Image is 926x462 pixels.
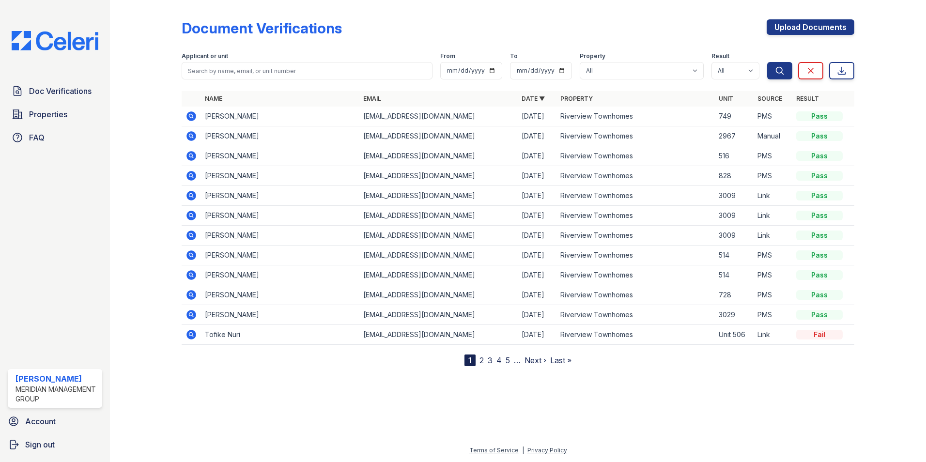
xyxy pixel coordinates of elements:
[518,226,556,246] td: [DATE]
[488,355,493,365] a: 3
[715,265,754,285] td: 514
[201,305,359,325] td: [PERSON_NAME]
[796,310,843,320] div: Pass
[754,206,792,226] td: Link
[359,186,518,206] td: [EMAIL_ADDRESS][DOMAIN_NAME]
[4,412,106,431] a: Account
[4,31,106,50] img: CE_Logo_Blue-a8612792a0a2168367f1c8372b55b34899dd931a85d93a1a3d3e32e68fde9ad4.png
[796,95,819,102] a: Result
[580,52,605,60] label: Property
[182,62,432,79] input: Search by name, email, or unit number
[15,385,98,404] div: Meridian Management Group
[525,355,546,365] a: Next ›
[29,132,45,143] span: FAQ
[518,186,556,206] td: [DATE]
[754,126,792,146] td: Manual
[182,19,342,37] div: Document Verifications
[479,355,484,365] a: 2
[715,107,754,126] td: 749
[25,416,56,427] span: Account
[556,265,715,285] td: Riverview Townhomes
[359,246,518,265] td: [EMAIL_ADDRESS][DOMAIN_NAME]
[754,265,792,285] td: PMS
[522,95,545,102] a: Date ▼
[8,81,102,101] a: Doc Verifications
[8,128,102,147] a: FAQ
[25,439,55,450] span: Sign out
[506,355,510,365] a: 5
[715,246,754,265] td: 514
[201,166,359,186] td: [PERSON_NAME]
[560,95,593,102] a: Property
[359,305,518,325] td: [EMAIL_ADDRESS][DOMAIN_NAME]
[15,373,98,385] div: [PERSON_NAME]
[556,246,715,265] td: Riverview Townhomes
[715,146,754,166] td: 516
[518,325,556,345] td: [DATE]
[796,191,843,200] div: Pass
[518,305,556,325] td: [DATE]
[518,146,556,166] td: [DATE]
[510,52,518,60] label: To
[359,206,518,226] td: [EMAIL_ADDRESS][DOMAIN_NAME]
[201,107,359,126] td: [PERSON_NAME]
[201,325,359,345] td: Tofike Nuri
[201,226,359,246] td: [PERSON_NAME]
[754,146,792,166] td: PMS
[440,52,455,60] label: From
[796,250,843,260] div: Pass
[767,19,854,35] a: Upload Documents
[796,151,843,161] div: Pass
[514,354,521,366] span: …
[496,355,502,365] a: 4
[359,325,518,345] td: [EMAIL_ADDRESS][DOMAIN_NAME]
[715,285,754,305] td: 728
[556,126,715,146] td: Riverview Townhomes
[754,285,792,305] td: PMS
[469,447,519,454] a: Terms of Service
[796,211,843,220] div: Pass
[757,95,782,102] a: Source
[715,226,754,246] td: 3009
[796,131,843,141] div: Pass
[201,126,359,146] td: [PERSON_NAME]
[556,166,715,186] td: Riverview Townhomes
[518,126,556,146] td: [DATE]
[796,270,843,280] div: Pass
[359,226,518,246] td: [EMAIL_ADDRESS][DOMAIN_NAME]
[715,325,754,345] td: Unit 506
[4,435,106,454] a: Sign out
[556,226,715,246] td: Riverview Townhomes
[715,126,754,146] td: 2967
[556,107,715,126] td: Riverview Townhomes
[527,447,567,454] a: Privacy Policy
[201,206,359,226] td: [PERSON_NAME]
[359,265,518,285] td: [EMAIL_ADDRESS][DOMAIN_NAME]
[796,231,843,240] div: Pass
[522,447,524,454] div: |
[29,85,92,97] span: Doc Verifications
[464,354,476,366] div: 1
[359,285,518,305] td: [EMAIL_ADDRESS][DOMAIN_NAME]
[754,107,792,126] td: PMS
[359,166,518,186] td: [EMAIL_ADDRESS][DOMAIN_NAME]
[201,146,359,166] td: [PERSON_NAME]
[518,206,556,226] td: [DATE]
[556,186,715,206] td: Riverview Townhomes
[359,146,518,166] td: [EMAIL_ADDRESS][DOMAIN_NAME]
[8,105,102,124] a: Properties
[711,52,729,60] label: Result
[754,166,792,186] td: PMS
[715,166,754,186] td: 828
[518,285,556,305] td: [DATE]
[182,52,228,60] label: Applicant or unit
[359,126,518,146] td: [EMAIL_ADDRESS][DOMAIN_NAME]
[754,305,792,325] td: PMS
[556,285,715,305] td: Riverview Townhomes
[201,265,359,285] td: [PERSON_NAME]
[796,330,843,339] div: Fail
[796,171,843,181] div: Pass
[715,206,754,226] td: 3009
[754,246,792,265] td: PMS
[556,146,715,166] td: Riverview Townhomes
